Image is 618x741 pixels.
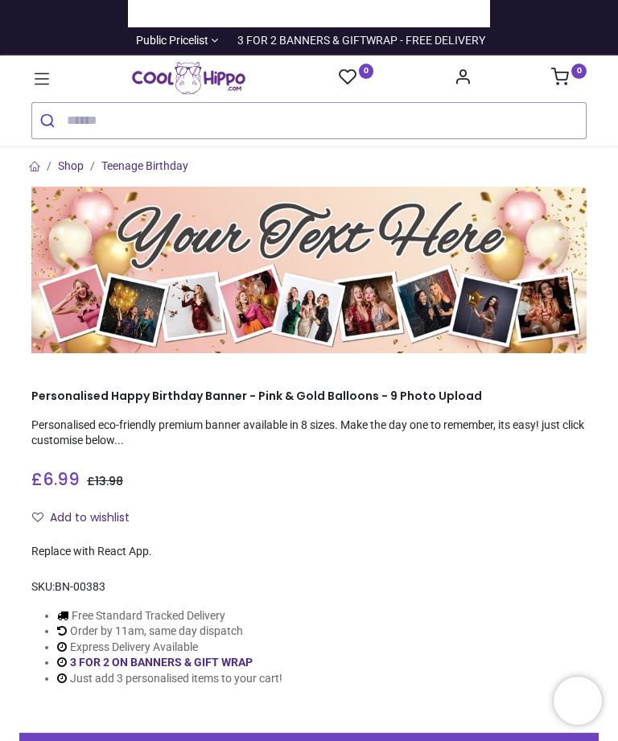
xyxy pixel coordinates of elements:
[87,473,123,489] span: £
[32,512,43,523] i: Add to wishlist
[31,418,587,449] p: Personalised eco-friendly premium banner available in 8 sizes. Make the day one to remember, its ...
[31,187,587,353] img: Personalised Happy Birthday Banner - Pink & Gold Balloons - 9 Photo Upload
[31,389,587,405] h1: Personalised Happy Birthday Banner - Pink & Gold Balloons - 9 Photo Upload
[95,473,123,489] span: 13.98
[57,608,282,624] li: Free Standard Tracked Delivery
[571,64,587,79] sup: 0
[132,62,245,94] a: Logo of Cool Hippo
[140,6,478,22] iframe: Customer reviews powered by Trustpilot
[101,159,188,172] a: Teenage Birthday
[454,72,472,85] a: Account Info
[57,624,282,640] li: Order by 11am, same day dispatch
[31,504,143,532] button: Add to wishlistAdd to wishlist
[136,33,208,49] span: Public Pricelist
[58,159,84,172] a: Shop
[339,68,374,88] a: 0
[554,677,602,725] iframe: Brevo live chat
[359,64,374,79] sup: 0
[551,72,587,85] a: 0
[55,580,105,593] span: BN-00383
[32,103,67,138] button: Submit
[43,467,80,491] span: 6.99
[57,640,282,656] li: Express Delivery Available
[70,656,253,669] a: 3 FOR 2 ON BANNERS & GIFT WRAP
[133,33,219,49] a: Public Pricelist
[31,468,80,492] span: £
[132,62,245,94] img: Cool Hippo
[57,671,282,687] li: Just add 3 personalised items to your cart!
[31,544,587,560] div: Replace with React App.
[31,579,587,595] div: SKU:
[237,33,485,49] div: 3 FOR 2 BANNERS & GIFTWRAP - FREE DELIVERY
